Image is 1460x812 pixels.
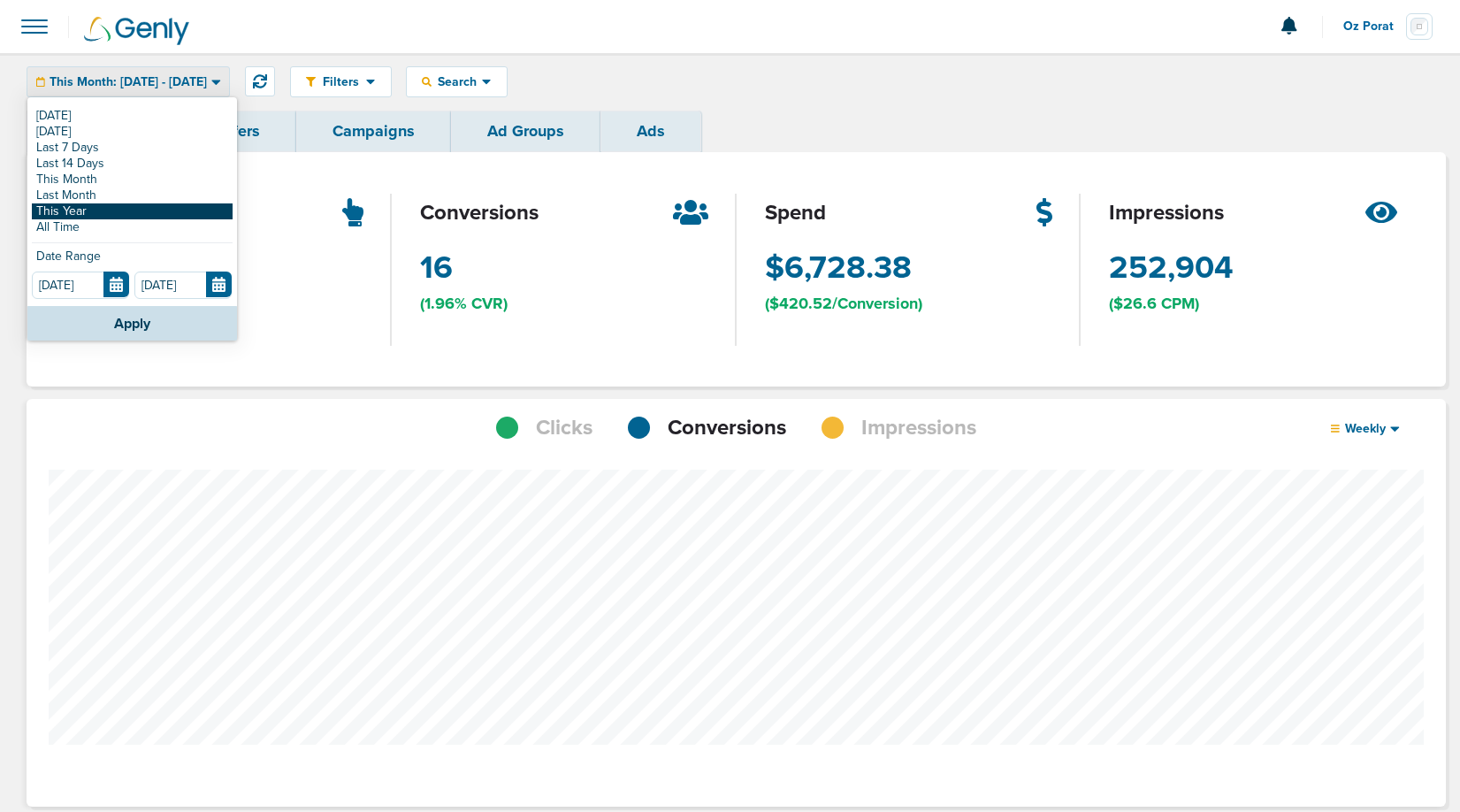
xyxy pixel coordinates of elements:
[765,198,826,228] span: spend
[1109,293,1199,315] span: ($26.6 CPM)
[1109,198,1224,228] span: impressions
[536,413,592,443] span: Clicks
[50,76,207,88] span: This Month: [DATE] - [DATE]
[32,108,233,124] a: [DATE]
[420,246,453,290] span: 16
[32,203,233,219] a: This Year
[32,156,233,172] a: Last 14 Days
[32,140,233,156] a: Last 7 Days
[32,172,233,188] a: This Month
[1343,20,1406,33] span: Oz Porat
[32,219,233,235] a: All Time
[32,124,233,140] a: [DATE]
[27,306,237,341] button: Apply
[861,413,976,443] span: Impressions
[32,188,233,203] a: Last Month
[32,250,233,272] div: Date Range
[765,293,922,315] span: ($420.52/Conversion)
[451,111,600,152] a: Ad Groups
[316,74,366,89] span: Filters
[420,293,508,315] span: (1.96% CVR)
[600,111,701,152] a: Ads
[179,111,296,152] a: Offers
[432,74,482,89] span: Search
[84,17,189,45] img: Genly
[27,111,179,152] a: Dashboard
[668,413,786,443] span: Conversions
[420,198,539,228] span: conversions
[765,246,912,290] span: $6,728.38
[296,111,451,152] a: Campaigns
[1340,421,1391,436] span: Weekly
[1109,246,1233,290] span: 252,904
